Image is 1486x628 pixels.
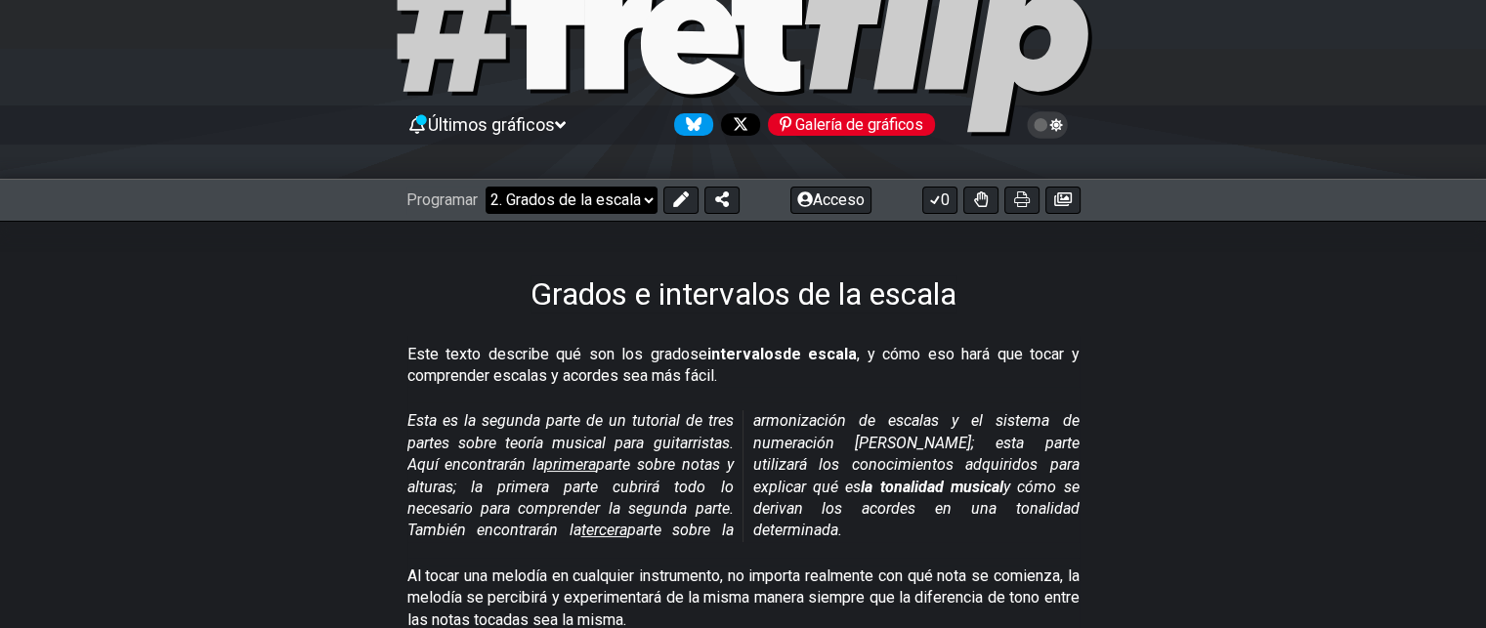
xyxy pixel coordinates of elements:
select: Programar [486,187,658,214]
font: la tonalidad musical [861,478,1003,496]
font: Esta es la segunda parte de un tutorial de tres partes sobre teoría musical para guitarristas. Aq... [407,411,734,474]
button: Compartir ajuste preestablecido [704,187,740,214]
button: Imprimir [1004,187,1040,214]
font: Galería de gráficos [795,115,923,134]
button: 0 [922,187,957,214]
font: e [699,345,707,363]
button: Acceso [790,187,871,214]
font: y cómo se derivan los acordes en una tonalidad determinada. [753,478,1080,540]
font: primera [544,455,596,474]
font: 0 [941,190,950,209]
font: de escala [783,345,858,363]
font: parte sobre la armonización de escalas y el sistema de numeración [PERSON_NAME]; esta parte utili... [627,411,1080,539]
a: #fretflip en Pinterest [760,113,935,136]
button: Crear imagen [1045,187,1081,214]
font: Este texto describe qué son los grados [407,345,699,363]
font: intervalos [707,345,783,363]
font: Grados e intervalos de la escala [531,275,956,313]
span: Alternar tema claro/oscuro [1037,116,1059,134]
a: Sigue #fretflip en X [713,113,760,136]
font: Programar [406,190,478,209]
font: , y cómo eso hará que tocar y comprender escalas y acordes sea más fácil. [407,345,1080,385]
button: Editar ajuste preestablecido [663,187,699,214]
font: parte sobre notas y alturas; la primera parte cubrirá todo lo necesario para comprender la segund... [407,455,734,539]
a: Sigue #fretflip en Bluesky [666,113,713,136]
font: Acceso [813,190,865,209]
font: tercera [581,521,627,539]
font: Últimos gráficos [428,114,555,135]
button: Activar y desactivar la destreza en todos los trastes [963,187,998,214]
